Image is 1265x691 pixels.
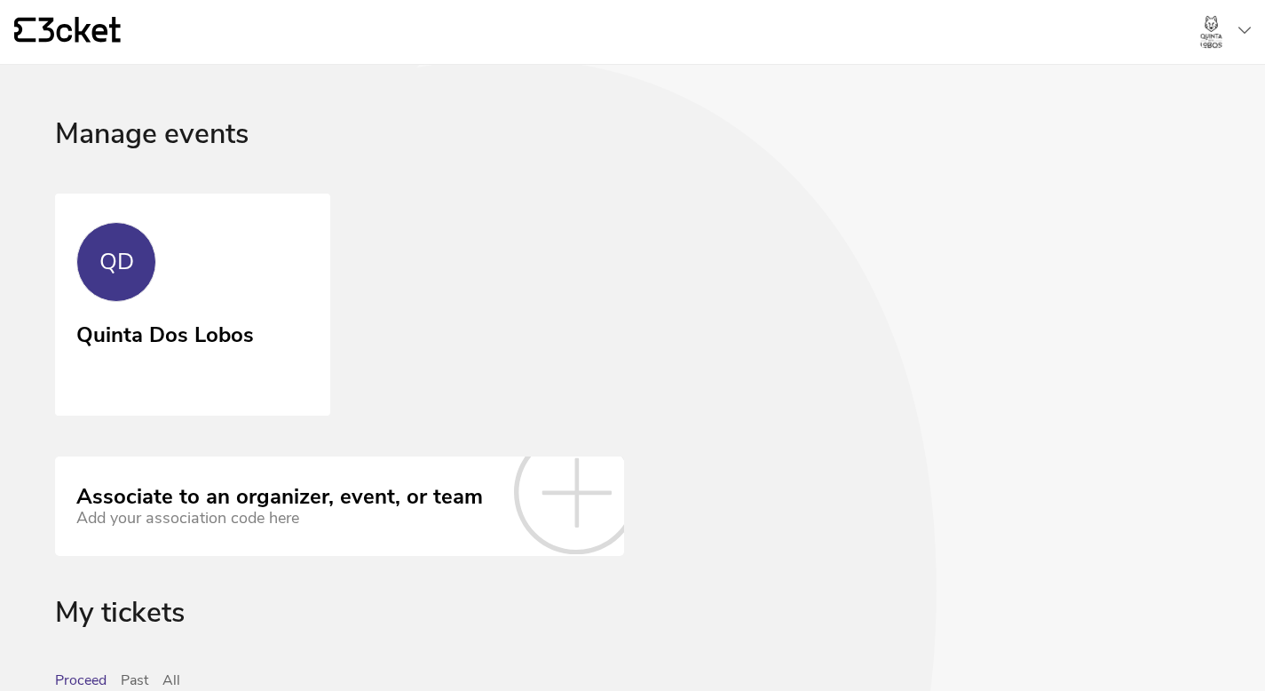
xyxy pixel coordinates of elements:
div: Add your association code here [76,509,483,528]
div: Associate to an organizer, event, or team [76,485,483,510]
a: QD Quinta Dos Lobos [55,194,330,416]
div: My tickets [55,597,1210,672]
a: Associate to an organizer, event, or team Add your association code here [55,457,624,556]
g: {' '} [14,18,36,43]
a: {' '} [14,17,121,47]
div: Manage events [55,118,1210,194]
div: QD [99,249,134,275]
div: Quinta Dos Lobos [76,316,254,348]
